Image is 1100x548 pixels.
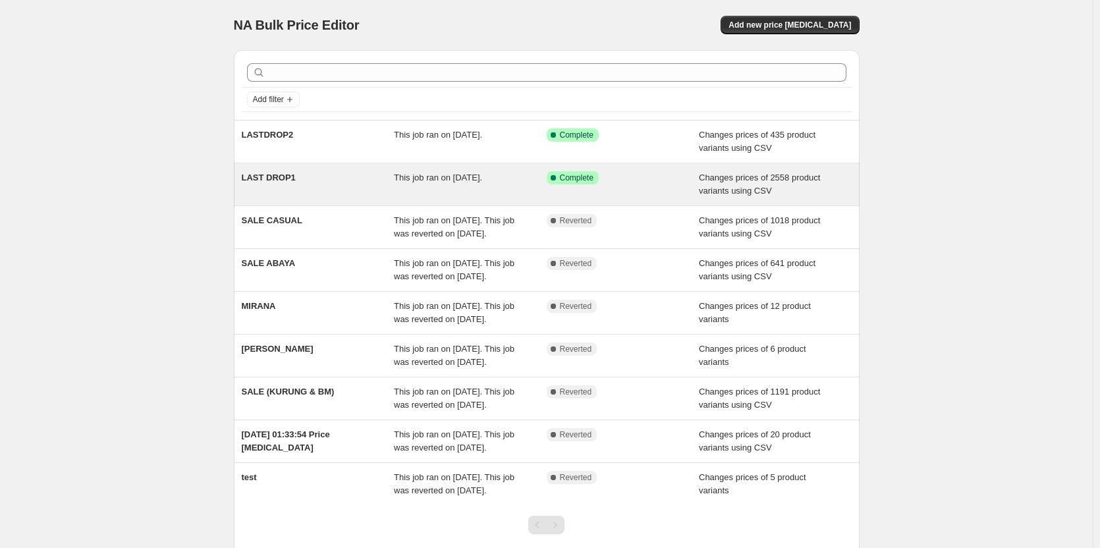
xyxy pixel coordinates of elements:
[247,92,300,107] button: Add filter
[394,301,514,324] span: This job ran on [DATE]. This job was reverted on [DATE].
[699,429,811,452] span: Changes prices of 20 product variants using CSV
[560,472,592,483] span: Reverted
[699,130,815,153] span: Changes prices of 435 product variants using CSV
[528,516,564,534] nav: Pagination
[721,16,859,34] button: Add new price [MEDICAL_DATA]
[699,387,820,410] span: Changes prices of 1191 product variants using CSV
[242,258,296,268] span: SALE ABAYA
[394,130,482,140] span: This job ran on [DATE].
[394,215,514,238] span: This job ran on [DATE]. This job was reverted on [DATE].
[242,301,276,311] span: MIRANA
[699,173,820,196] span: Changes prices of 2558 product variants using CSV
[253,94,284,105] span: Add filter
[560,344,592,354] span: Reverted
[242,130,294,140] span: LASTDROP2
[729,20,851,30] span: Add new price [MEDICAL_DATA]
[560,301,592,312] span: Reverted
[242,387,335,397] span: SALE (KURUNG & BM)
[242,173,296,182] span: LAST DROP1
[242,344,314,354] span: [PERSON_NAME]
[699,215,820,238] span: Changes prices of 1018 product variants using CSV
[560,215,592,226] span: Reverted
[394,258,514,281] span: This job ran on [DATE]. This job was reverted on [DATE].
[394,344,514,367] span: This job ran on [DATE]. This job was reverted on [DATE].
[234,18,360,32] span: NA Bulk Price Editor
[699,258,815,281] span: Changes prices of 641 product variants using CSV
[560,258,592,269] span: Reverted
[394,429,514,452] span: This job ran on [DATE]. This job was reverted on [DATE].
[242,429,330,452] span: [DATE] 01:33:54 Price [MEDICAL_DATA]
[560,429,592,440] span: Reverted
[560,387,592,397] span: Reverted
[699,344,806,367] span: Changes prices of 6 product variants
[394,173,482,182] span: This job ran on [DATE].
[560,173,593,183] span: Complete
[394,387,514,410] span: This job ran on [DATE]. This job was reverted on [DATE].
[242,215,302,225] span: SALE CASUAL
[394,472,514,495] span: This job ran on [DATE]. This job was reverted on [DATE].
[699,472,806,495] span: Changes prices of 5 product variants
[242,472,257,482] span: test
[699,301,811,324] span: Changes prices of 12 product variants
[560,130,593,140] span: Complete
